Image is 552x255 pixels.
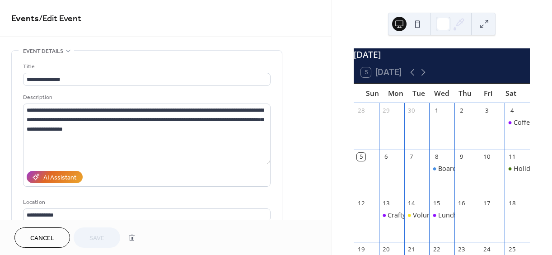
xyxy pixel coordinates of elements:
div: Fri [477,84,500,103]
div: Volunteer at A Precious Child [413,211,503,220]
div: 19 [357,246,365,254]
div: 16 [458,199,466,207]
div: Crafty Connections [379,211,404,220]
div: 24 [483,246,491,254]
div: 6 [382,153,390,161]
div: Mon [384,84,407,103]
div: 7 [407,153,416,161]
div: Title [23,62,269,71]
span: Event details [23,47,63,56]
div: Board Meeting [438,164,483,173]
div: Crafty Connections [388,211,446,220]
div: Holiday Bazaar [505,164,530,173]
span: / Edit Event [39,10,81,28]
div: Sat [500,84,523,103]
div: 8 [432,153,440,161]
div: 20 [382,246,390,254]
div: [DATE] [354,48,530,61]
div: 28 [357,106,365,114]
div: 14 [407,199,416,207]
div: Coffee & Donuts [505,118,530,127]
div: 10 [483,153,491,161]
div: Board Meeting [429,164,454,173]
div: 21 [407,246,416,254]
div: 17 [483,199,491,207]
div: 2 [458,106,466,114]
div: Lunch Bunch [429,211,454,220]
div: 1 [432,106,440,114]
div: 18 [508,199,516,207]
div: Volunteer at A Precious Child [404,211,430,220]
div: 11 [508,153,516,161]
div: 13 [382,199,390,207]
div: 4 [508,106,516,114]
div: Sun [361,84,384,103]
div: Lunch Bunch [438,211,478,220]
div: 30 [407,106,416,114]
button: Cancel [14,227,70,248]
div: 22 [432,246,440,254]
div: 9 [458,153,466,161]
div: Location [23,198,269,207]
a: Events [11,10,39,28]
button: AI Assistant [27,171,83,183]
div: 12 [357,199,365,207]
div: Tue [407,84,430,103]
div: Wed [430,84,454,103]
div: Description [23,93,269,102]
div: 5 [357,153,365,161]
div: 29 [382,106,390,114]
span: Cancel [30,234,54,243]
div: Thu [454,84,477,103]
div: 25 [508,246,516,254]
div: 23 [458,246,466,254]
div: 3 [483,106,491,114]
div: AI Assistant [43,173,76,183]
div: 15 [432,199,440,207]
